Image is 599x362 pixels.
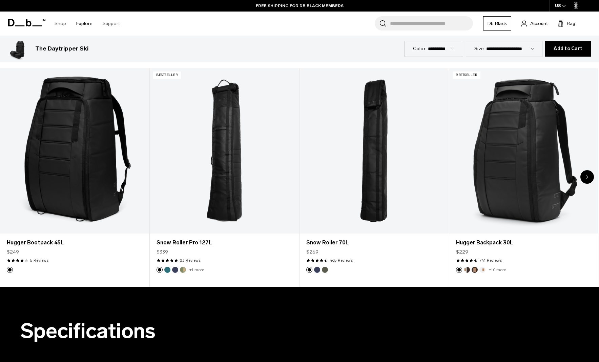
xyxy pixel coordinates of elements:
span: Add to Cart [554,46,582,52]
p: Bestseller [453,72,480,79]
button: Oatmilk [479,267,486,273]
button: Black Out [456,267,462,273]
label: Size: [474,45,485,52]
button: Black Out [157,267,163,273]
button: Black Out [306,267,312,273]
a: Hugger Backpack 30L [449,68,598,234]
a: Snow Roller Pro 127L [150,68,299,234]
a: +10 more [489,267,506,272]
div: 3 / 8 [299,68,449,287]
div: 2 / 8 [150,68,299,287]
span: $339 [157,248,168,256]
button: Black Out [7,267,13,273]
a: Snow Roller 70L [299,68,449,234]
p: Bestseller [153,72,181,79]
button: Cappuccino [464,267,470,273]
span: $269 [306,248,318,256]
img: The Daytripper Ski Black Out [8,38,30,60]
a: Shop [55,12,66,36]
h3: The Daytripper Ski [35,44,88,53]
button: Midnight Teal [164,267,170,273]
nav: Main Navigation [49,12,125,36]
a: 741 reviews [479,257,502,263]
a: FREE SHIPPING FOR DB BLACK MEMBERS [256,3,344,9]
span: $229 [456,248,468,256]
span: $249 [7,248,19,256]
a: +1 more [189,267,204,272]
a: 23 reviews [180,257,201,263]
a: Account [521,19,548,27]
a: 5 reviews [30,257,48,263]
button: Db x Beyond Medals [180,267,186,273]
a: Hugger Bootpack 45L [7,239,142,247]
div: 4 / 8 [449,68,599,287]
button: Add to Cart [545,41,591,57]
a: 465 reviews [330,257,353,263]
button: Moss Green [322,267,328,273]
label: Color: [413,45,427,52]
a: Explore [76,12,92,36]
div: Next slide [580,170,594,184]
a: Snow Roller 70L [306,239,442,247]
a: Snow Roller Pro 127L [157,239,292,247]
span: Bag [567,20,575,27]
button: Bag [558,19,575,27]
a: Db Black [483,16,511,31]
a: Hugger Backpack 30L [456,239,592,247]
h2: Specifications [20,320,259,342]
span: Account [530,20,548,27]
button: Blue Hour [172,267,178,273]
a: Support [103,12,120,36]
button: Blue Hour [314,267,320,273]
button: Espresso [472,267,478,273]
